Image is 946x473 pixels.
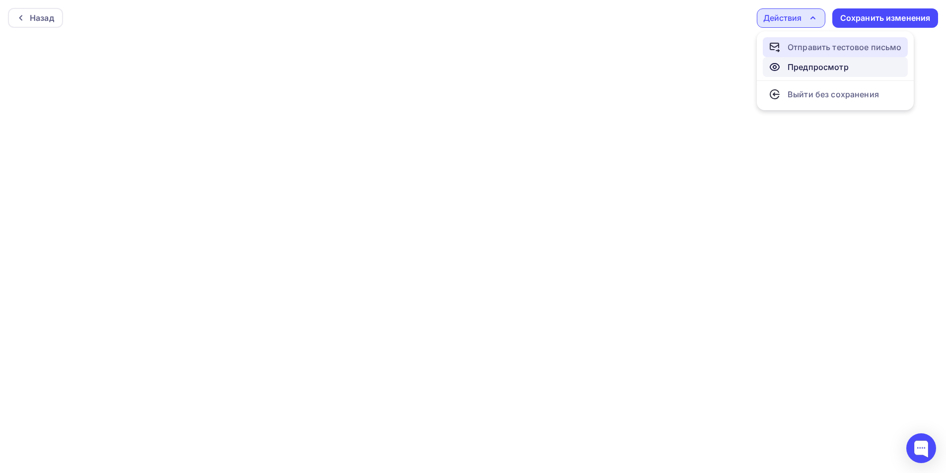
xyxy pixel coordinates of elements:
[757,8,825,28] button: Действия
[840,12,931,24] div: Сохранить изменения
[30,12,54,24] div: Назад
[788,41,902,53] div: Отправить тестовое письмо
[757,31,914,110] ul: Действия
[788,88,879,100] div: Выйти без сохранения
[763,12,801,24] div: Действия
[788,61,849,73] div: Предпросмотр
